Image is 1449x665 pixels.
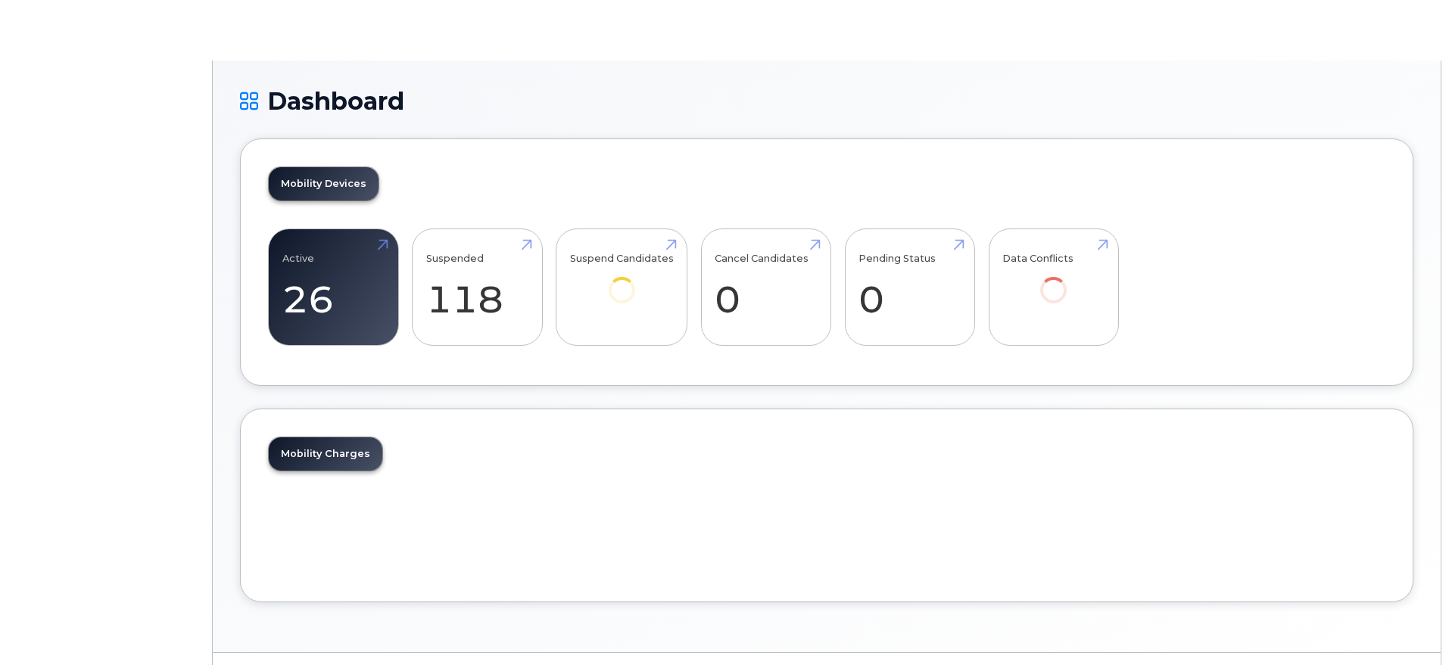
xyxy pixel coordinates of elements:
[715,238,817,337] a: Cancel Candidates 0
[269,437,382,471] a: Mobility Charges
[282,238,385,337] a: Active 26
[570,238,674,325] a: Suspend Candidates
[269,167,379,200] a: Mobility Devices
[426,238,528,337] a: Suspended 118
[240,88,1413,114] h1: Dashboard
[858,238,961,337] a: Pending Status 0
[1002,238,1105,325] a: Data Conflicts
